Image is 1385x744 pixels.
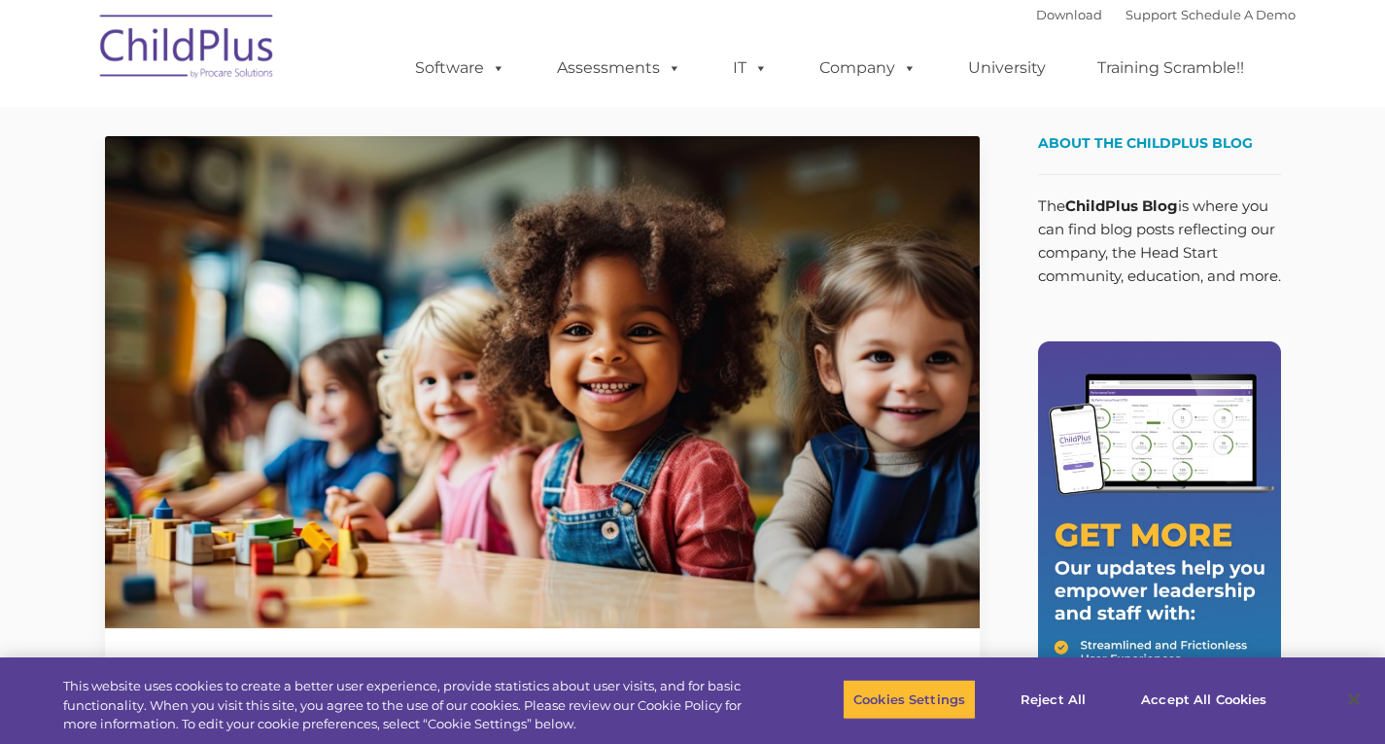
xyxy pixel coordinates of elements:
[800,49,936,88] a: Company
[1038,134,1253,152] span: About the ChildPlus Blog
[992,679,1114,720] button: Reject All
[1078,49,1264,88] a: Training Scramble!!
[537,49,701,88] a: Assessments
[90,1,285,98] img: ChildPlus by Procare Solutions
[1130,679,1277,720] button: Accept All Cookies
[1036,7,1296,22] font: |
[396,49,525,88] a: Software
[63,677,762,734] div: This website uses cookies to create a better user experience, provide statistics about user visit...
[1333,678,1375,721] button: Close
[105,136,980,628] img: ChildPlus - The Crucial Role of Attendance
[1065,196,1178,215] strong: ChildPlus Blog
[1038,195,1281,288] p: The is where you can find blog posts reflecting our company, the Head Start community, education,...
[1036,7,1102,22] a: Download
[949,49,1065,88] a: University
[1125,7,1177,22] a: Support
[843,679,976,720] button: Cookies Settings
[713,49,787,88] a: IT
[1181,7,1296,22] a: Schedule A Demo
